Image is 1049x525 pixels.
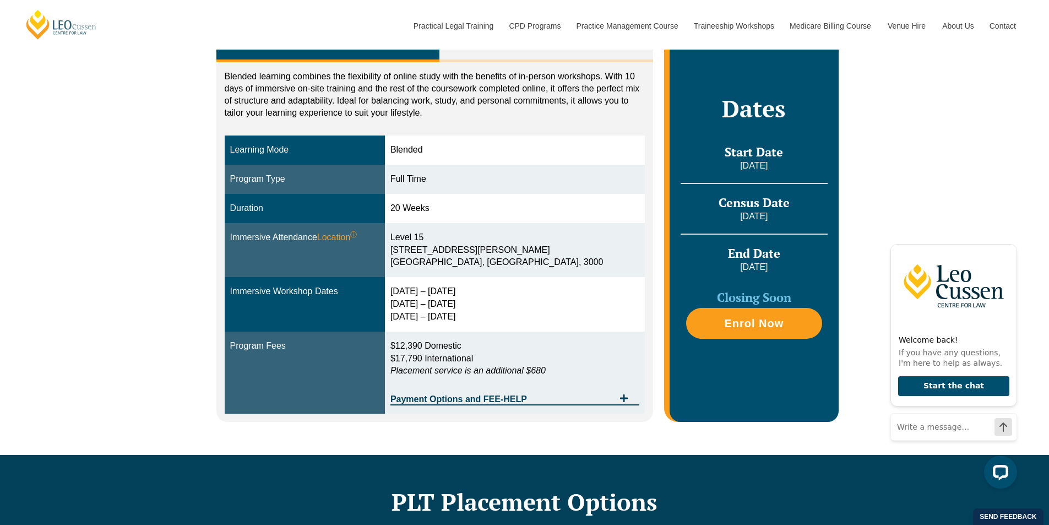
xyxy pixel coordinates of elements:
[681,95,827,122] h2: Dates
[728,245,780,261] span: End Date
[934,2,981,50] a: About Us
[230,285,379,298] div: Immersive Workshop Dates
[230,340,379,353] div: Program Fees
[390,144,639,156] div: Blended
[681,261,827,273] p: [DATE]
[390,366,546,375] em: Placement service is an additional $680
[501,2,568,50] a: CPD Programs
[568,2,686,50] a: Practice Management Course
[686,2,781,50] a: Traineeship Workshops
[230,231,379,244] div: Immersive Attendance
[719,194,790,210] span: Census Date
[225,71,645,119] p: Blended learning combines the flexibility of online study with the benefits of in-person workshop...
[390,341,461,350] span: $12,390 Domestic
[230,144,379,156] div: Learning Mode
[801,241,1021,497] iframe: LiveChat chat widget
[390,354,473,363] span: $17,790 International
[230,173,379,186] div: Program Type
[317,231,357,244] span: Location
[25,9,98,40] a: [PERSON_NAME] Centre for Law
[879,2,934,50] a: Venue Hire
[390,395,614,404] span: Payment Options and FEE-HELP
[390,173,639,186] div: Full Time
[724,318,784,329] span: Enrol Now
[350,231,357,239] sup: ⓘ
[725,144,783,160] span: Start Date
[681,160,827,172] p: [DATE]
[216,28,654,422] div: Tabs. Open items with Enter or Space, close with Escape and navigate using the Arrow keys.
[390,285,639,323] div: [DATE] – [DATE] [DATE] – [DATE] [DATE] – [DATE]
[681,210,827,223] p: [DATE]
[717,289,791,305] span: Closing Soon
[405,2,501,50] a: Practical Legal Training
[981,2,1024,50] a: Contact
[211,488,839,516] h2: PLT Placement Options
[686,308,822,339] a: Enrol Now
[390,202,639,215] div: 20 Weeks
[230,202,379,215] div: Duration
[390,231,639,269] div: Level 15 [STREET_ADDRESS][PERSON_NAME] [GEOGRAPHIC_DATA], [GEOGRAPHIC_DATA], 3000
[781,2,879,50] a: Medicare Billing Course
